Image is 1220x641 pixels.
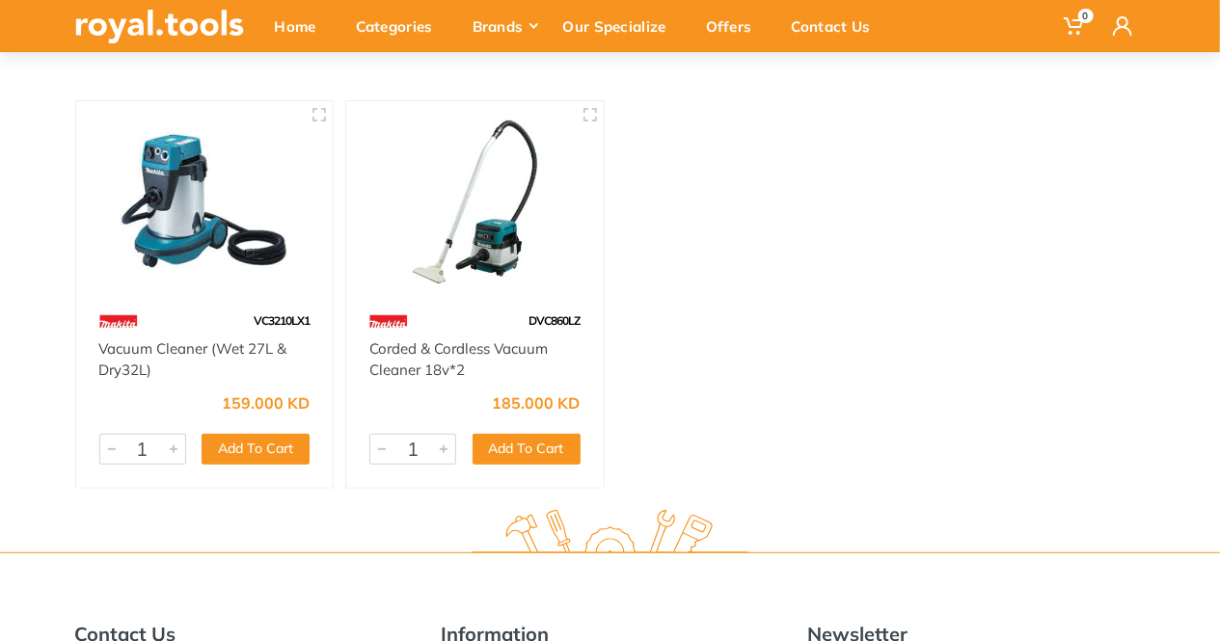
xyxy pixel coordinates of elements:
div: Home [261,6,342,46]
div: Brands [459,6,550,46]
div: Contact Us [778,6,897,46]
div: Offers [692,6,778,46]
div: 159.000 KD [222,395,310,411]
img: Royal Tools - Vacuum Cleaner (Wet 27L & Dry32L) [94,119,316,285]
img: 42.webp [369,305,408,338]
button: Add To Cart [202,434,310,465]
img: 42.webp [99,305,138,338]
a: Vacuum Cleaner (Wet 27L & Dry32L) [99,339,287,380]
span: VC3210LX1 [254,313,310,328]
img: Royal Tools - Corded & Cordless Vacuum Cleaner 18v*2 [364,119,586,285]
div: Categories [342,6,459,46]
span: DVC860LZ [529,313,581,328]
div: Our Specialize [550,6,692,46]
div: 185.000 KD [493,395,581,411]
a: Corded & Cordless Vacuum Cleaner 18v*2 [369,339,548,380]
span: 0 [1078,9,1094,23]
button: Add To Cart [473,434,581,465]
img: royal.tools Logo [75,10,244,43]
